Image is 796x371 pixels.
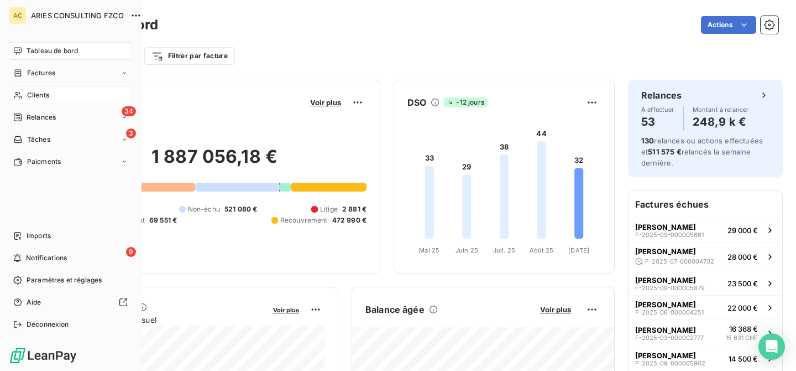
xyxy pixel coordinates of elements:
[641,136,763,167] span: relances ou actions effectuées et relancés la semaine dernière.
[729,324,758,333] span: 16 368 €
[635,300,696,309] span: [PERSON_NAME]
[727,253,758,261] span: 28 000 €
[26,253,67,263] span: Notifications
[629,295,782,320] button: [PERSON_NAME]F-2025-06-00000425122 000 €
[144,47,235,65] button: Filtrer par facture
[62,314,265,326] span: Chiffre d'affaires mensuel
[27,90,49,100] span: Clients
[635,351,696,360] span: [PERSON_NAME]
[648,147,681,156] span: 511 575 €
[62,146,366,179] h2: 1 887 056,18 €
[727,279,758,288] span: 23 500 €
[635,334,704,341] span: F-2025-03-000002777
[332,215,366,225] span: 472 990 €
[568,246,589,254] tspan: [DATE]
[641,106,674,113] span: À effectuer
[9,7,27,24] div: AC
[27,46,78,56] span: Tableau de bord
[493,246,515,254] tspan: Juil. 25
[27,135,50,145] span: Tâches
[444,97,487,107] span: -12 jours
[122,106,136,116] span: 34
[9,347,77,364] img: Logo LeanPay
[27,157,61,167] span: Paiements
[27,320,69,329] span: Déconnexion
[280,215,328,225] span: Recouvrement
[635,360,705,367] span: F-2025-09-000005902
[530,246,554,254] tspan: Août 25
[31,11,124,20] span: ARIES CONSULTING FZCO
[635,231,704,238] span: F-2025-09-000005661
[693,113,749,131] h4: 248,9 k €
[629,242,782,271] button: [PERSON_NAME]F-2025-07-00000470228 000 €
[645,258,714,265] span: F-2025-07-000004702
[641,89,682,102] h6: Relances
[635,276,696,285] span: [PERSON_NAME]
[149,215,177,225] span: 69 551 €
[540,305,571,314] span: Voir plus
[629,191,782,218] h6: Factures échues
[635,223,696,231] span: [PERSON_NAME]
[126,247,136,257] span: 9
[641,136,654,145] span: 130
[629,218,782,242] button: [PERSON_NAME]F-2025-09-00000566129 000 €
[629,271,782,295] button: [PERSON_NAME]F-2025-09-00000587923 500 €
[307,97,344,107] button: Voir plus
[270,305,302,315] button: Voir plus
[27,231,51,241] span: Imports
[365,303,425,316] h6: Balance âgée
[419,246,439,254] tspan: Mai 25
[342,204,366,214] span: 2 881 €
[727,226,758,235] span: 29 000 €
[758,333,785,360] div: Open Intercom Messenger
[27,297,41,307] span: Aide
[701,16,756,34] button: Actions
[537,305,574,315] button: Voir plus
[629,320,782,347] button: [PERSON_NAME]F-2025-03-00000277716 368 €15 631 CHF
[729,354,758,363] span: 14 500 €
[635,309,704,316] span: F-2025-06-000004251
[27,112,56,122] span: Relances
[9,293,132,311] a: Aide
[727,303,758,312] span: 22 000 €
[273,306,299,314] span: Voir plus
[224,204,257,214] span: 521 080 €
[635,326,696,334] span: [PERSON_NAME]
[310,98,341,107] span: Voir plus
[635,285,705,291] span: F-2025-09-000005879
[693,106,749,113] span: Montant à relancer
[407,96,426,109] h6: DSO
[635,247,696,256] span: [PERSON_NAME]
[726,333,758,343] span: 15 631 CHF
[27,275,102,285] span: Paramètres et réglages
[320,204,338,214] span: Litige
[455,246,478,254] tspan: Juin 25
[629,347,782,371] button: [PERSON_NAME]F-2025-09-00000590214 500 €
[27,68,55,78] span: Factures
[641,113,674,131] h4: 53
[188,204,220,214] span: Non-échu
[126,128,136,138] span: 3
